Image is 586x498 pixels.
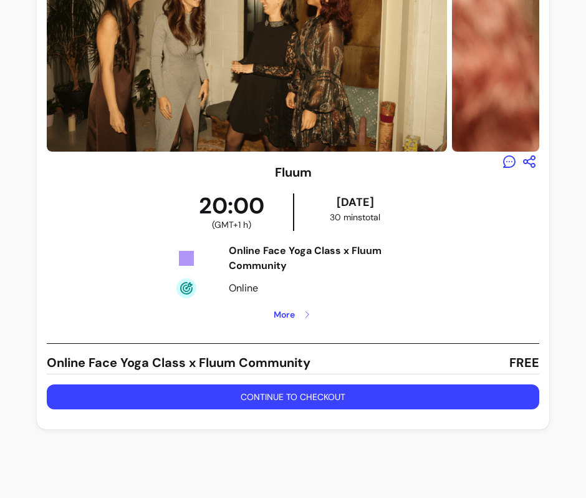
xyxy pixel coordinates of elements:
[170,193,293,231] div: 20:00
[212,218,251,231] span: ( GMT+1 h )
[52,298,534,331] button: More
[297,193,413,211] div: [DATE]
[47,384,539,409] button: Continue to checkout
[274,308,295,321] span: More
[509,354,539,371] span: FREE
[47,354,310,371] span: Online Face Yoga Class x Fluum Community
[229,281,437,296] div: Online
[297,211,413,223] div: 30 mins total
[176,248,196,268] img: Tickets Icon
[229,243,437,273] div: Online Face Yoga Class x Fluum Community
[275,164,312,181] h3: Fluum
